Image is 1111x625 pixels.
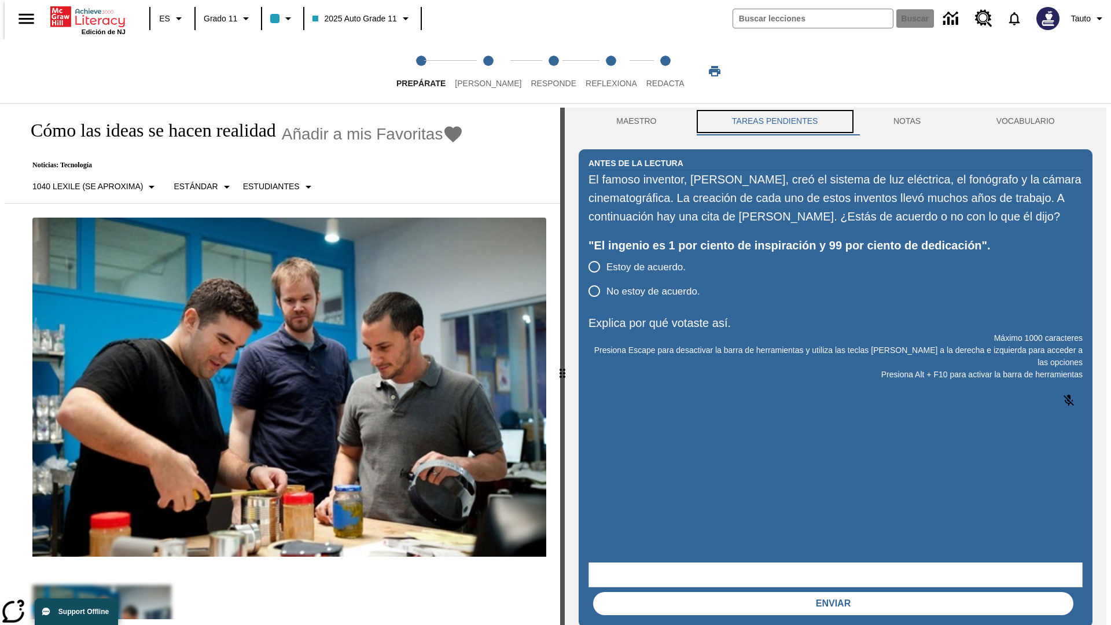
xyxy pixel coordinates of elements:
button: El color de la clase es azul claro. Cambiar el color de la clase. [266,8,300,29]
span: Support Offline [58,608,109,616]
p: Presiona Alt + F10 para activar la barra de herramientas [588,369,1083,381]
button: Tipo de apoyo, Estándar [169,177,238,197]
img: El fundador de Quirky, Ben Kaufman prueba un nuevo producto con un compañero de trabajo, Gaz Brow... [32,218,546,557]
div: activity [565,108,1106,625]
span: No estoy de acuerdo. [606,284,700,299]
span: [PERSON_NAME] [455,79,521,88]
span: Añadir a mis Favoritas [282,125,443,144]
button: Redacta step 5 of 5 [637,39,694,103]
p: Explica por qué votaste así. [588,314,1083,332]
p: 1040 Lexile (Se aproxima) [32,181,143,193]
button: Abrir el menú lateral [9,2,43,36]
button: Imprimir [696,61,733,82]
span: ES [159,13,170,25]
button: NOTAS [856,108,959,135]
button: Maestro [579,108,694,135]
button: Lee step 2 of 5 [446,39,531,103]
button: Grado: Grado 11, Elige un grado [199,8,257,29]
span: Reflexiona [586,79,637,88]
div: "El ingenio es 1 por ciento de inspiración y 99 por ciento de dedicación". [588,236,1083,255]
p: Máximo 1000 caracteres [588,332,1083,344]
span: 2025 Auto Grade 11 [312,13,396,25]
div: Portada [50,4,126,35]
span: Tauto [1071,13,1091,25]
div: reading [5,108,560,619]
button: Enviar [593,592,1073,615]
div: Instructional Panel Tabs [579,108,1092,135]
div: poll [588,255,709,303]
p: Estándar [174,181,218,193]
div: Pulsa la tecla de intro o la barra espaciadora y luego presiona las flechas de derecha e izquierd... [560,108,565,625]
button: TAREAS PENDIENTES [694,108,856,135]
span: Edición de NJ [82,28,126,35]
button: Reflexiona step 4 of 5 [576,39,646,103]
input: Buscar campo [733,9,893,28]
button: Responde step 3 of 5 [521,39,586,103]
button: Seleccionar estudiante [238,177,320,197]
span: Responde [531,79,576,88]
button: Lenguaje: ES, Selecciona un idioma [154,8,191,29]
button: Prepárate step 1 of 5 [387,39,455,103]
a: Notificaciones [999,3,1029,34]
img: Avatar [1036,7,1060,30]
button: VOCABULARIO [958,108,1092,135]
a: Centro de recursos, Se abrirá en una pestaña nueva. [968,3,999,34]
span: Prepárate [396,79,446,88]
h2: Antes de la lectura [588,157,683,170]
button: Escoja un nuevo avatar [1029,3,1066,34]
a: Centro de información [936,3,968,35]
button: Perfil/Configuración [1066,8,1111,29]
h1: Cómo las ideas se hacen realidad [19,120,276,141]
p: Noticias: Tecnología [19,161,463,170]
button: Seleccione Lexile, 1040 Lexile (Se aproxima) [28,177,163,197]
p: Presiona Escape para desactivar la barra de herramientas y utiliza las teclas [PERSON_NAME] a la ... [588,344,1083,369]
body: Explica por qué votaste así. Máximo 1000 caracteres Presiona Alt + F10 para activar la barra de h... [5,9,169,20]
button: Support Offline [35,598,118,625]
span: Redacta [646,79,685,88]
button: Clase: 2025 Auto Grade 11, Selecciona una clase [308,8,417,29]
div: El famoso inventor, [PERSON_NAME], creó el sistema de luz eléctrica, el fonógrafo y la cámara cin... [588,170,1083,226]
button: Haga clic para activar la función de reconocimiento de voz [1055,387,1083,414]
span: Estoy de acuerdo. [606,260,686,275]
button: Añadir a mis Favoritas - Cómo las ideas se hacen realidad [282,124,464,144]
p: Estudiantes [243,181,300,193]
span: Grado 11 [204,13,237,25]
